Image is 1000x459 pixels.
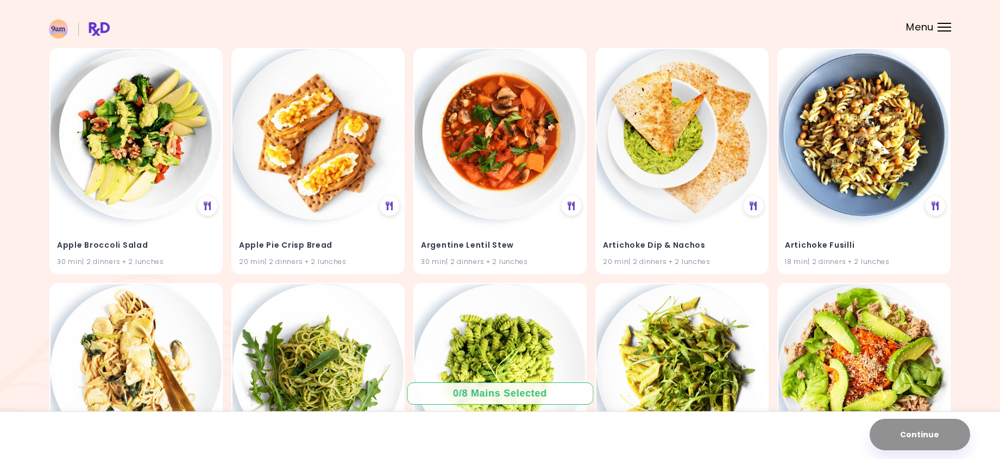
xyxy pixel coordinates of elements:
[744,196,763,216] div: See Meal Plan
[445,387,555,400] div: 0 / 8 Mains Selected
[380,196,399,216] div: See Meal Plan
[870,419,970,450] button: Continue
[785,237,943,254] h4: Artichoke Fusilli
[603,256,761,266] div: 20 min | 2 dinners + 2 lunches
[239,256,397,266] div: 20 min | 2 dinners + 2 lunches
[198,196,217,216] div: See Meal Plan
[421,237,579,254] h4: Argentine Lentil Stew
[906,22,934,32] span: Menu
[785,256,943,266] div: 18 min | 2 dinners + 2 lunches
[562,196,581,216] div: See Meal Plan
[926,196,945,216] div: See Meal Plan
[49,20,110,39] img: RxDiet
[239,237,397,254] h4: Apple Pie Crisp Bread
[57,256,215,266] div: 30 min | 2 dinners + 2 lunches
[603,237,761,254] h4: Artichoke Dip & Nachos
[57,237,215,254] h4: Apple Broccoli Salad
[421,256,579,266] div: 30 min | 2 dinners + 2 lunches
